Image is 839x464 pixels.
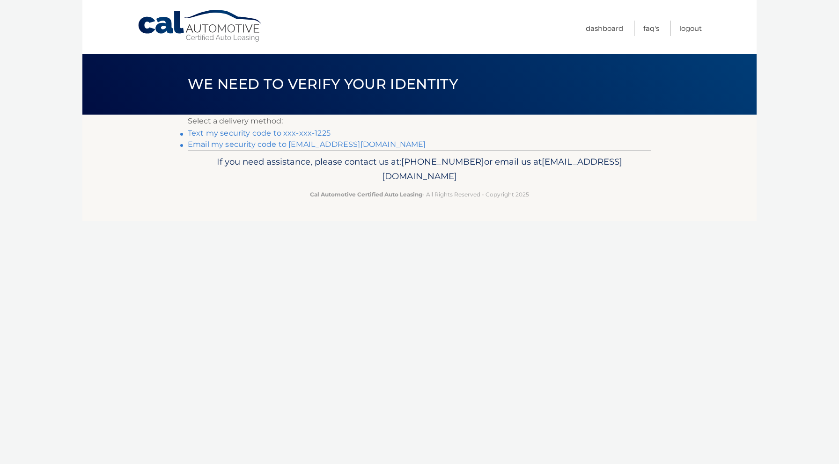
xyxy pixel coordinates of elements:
span: [PHONE_NUMBER] [401,156,484,167]
p: If you need assistance, please contact us at: or email us at [194,154,645,184]
strong: Cal Automotive Certified Auto Leasing [310,191,422,198]
a: Email my security code to [EMAIL_ADDRESS][DOMAIN_NAME] [188,140,426,149]
a: Text my security code to xxx-xxx-1225 [188,129,331,138]
a: FAQ's [643,21,659,36]
span: We need to verify your identity [188,75,458,93]
a: Cal Automotive [137,9,264,43]
p: Select a delivery method: [188,115,651,128]
a: Logout [679,21,702,36]
p: - All Rights Reserved - Copyright 2025 [194,189,645,199]
a: Dashboard [586,21,623,36]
